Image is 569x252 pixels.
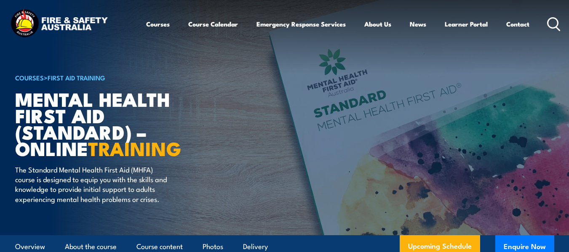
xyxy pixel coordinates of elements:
[506,14,529,34] a: Contact
[256,14,346,34] a: Emergency Response Services
[146,14,170,34] a: Courses
[445,14,488,34] a: Learner Portal
[15,72,223,82] h6: >
[48,73,105,82] a: First Aid Training
[15,164,169,204] p: The Standard Mental Health First Aid (MHFA) course is designed to equip you with the skills and k...
[188,14,238,34] a: Course Calendar
[88,133,182,162] strong: TRAINING
[410,14,426,34] a: News
[15,90,223,157] h1: Mental Health First Aid (Standard) – Online
[15,73,44,82] a: COURSES
[364,14,391,34] a: About Us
